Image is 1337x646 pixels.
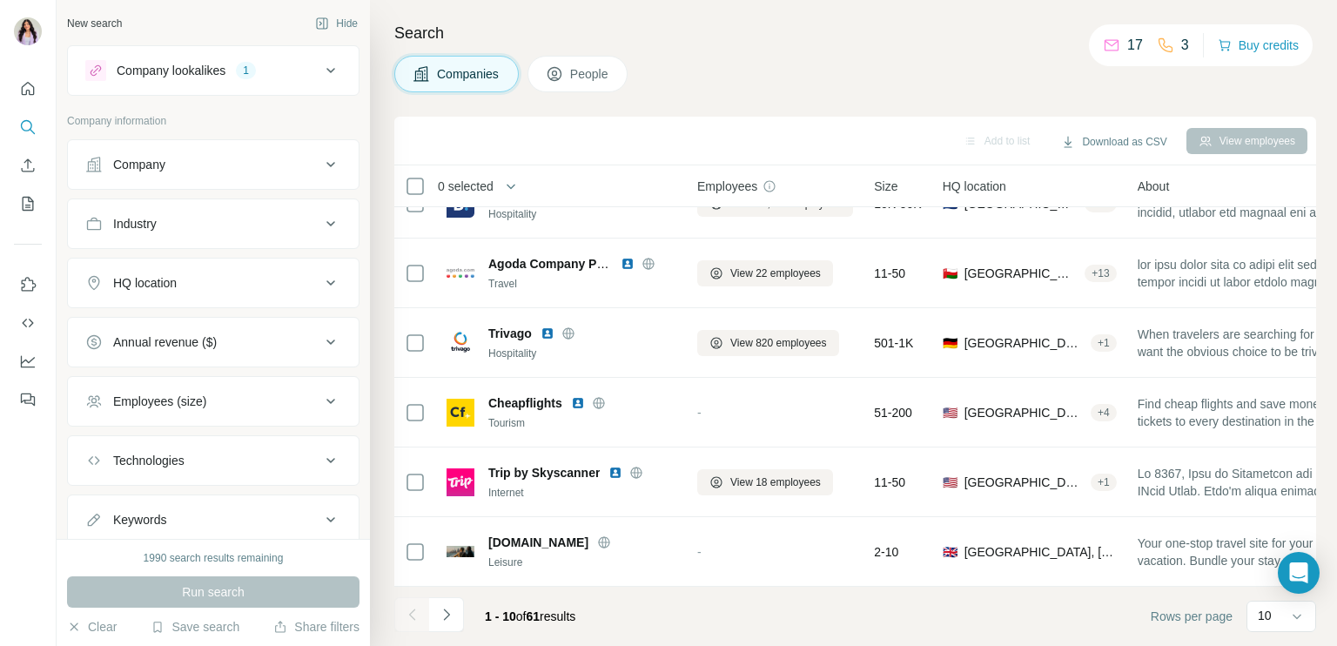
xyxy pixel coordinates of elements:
p: 10 [1258,607,1272,624]
button: Enrich CSV [14,150,42,181]
span: 🇺🇸 [943,474,957,491]
span: [GEOGRAPHIC_DATA], [US_STATE] [964,474,1084,491]
div: Leisure [488,555,676,570]
span: Cheapflights [488,394,562,412]
img: LinkedIn logo [541,326,554,340]
div: New search [67,16,122,31]
span: 🇴🇲 [943,265,957,282]
div: + 1 [1091,474,1117,490]
span: 🇬🇧 [943,543,957,561]
span: results [485,609,575,623]
img: Logo of Trivago [447,329,474,357]
div: Internet [488,485,676,501]
p: Company information [67,113,359,129]
button: Feedback [14,384,42,415]
button: Annual revenue ($) [68,321,359,363]
div: + 4 [1091,405,1117,421]
div: Keywords [113,511,166,528]
button: Company [68,144,359,185]
button: My lists [14,188,42,219]
button: Clear [67,618,117,636]
p: 17 [1127,35,1143,56]
img: Avatar [14,17,42,45]
button: Use Surfe on LinkedIn [14,269,42,300]
span: View 18 employees [730,474,821,490]
div: Technologies [113,452,185,469]
button: Dashboard [14,346,42,377]
span: Companies [437,65,501,83]
img: LinkedIn logo [608,466,622,480]
button: Keywords [68,499,359,541]
button: Navigate to next page [429,597,464,632]
span: Agoda Company Pte. Ltd. [488,257,636,271]
img: Logo of Cheapflights [447,399,474,427]
span: 🇩🇪 [943,334,957,352]
div: Industry [113,215,157,232]
span: HQ location [943,178,1006,195]
span: 61 [527,609,541,623]
button: Share filters [273,618,359,636]
span: People [570,65,610,83]
button: Use Surfe API [14,307,42,339]
div: Travel [488,276,676,292]
button: Hide [303,10,370,37]
button: View 18 employees [697,469,833,495]
span: [GEOGRAPHIC_DATA], [GEOGRAPHIC_DATA] [964,334,1084,352]
div: 1990 search results remaining [144,550,284,566]
button: Quick start [14,73,42,104]
div: Open Intercom Messenger [1278,552,1320,594]
button: View 820 employees [697,330,839,356]
p: 3 [1181,35,1189,56]
button: Technologies [68,440,359,481]
span: 11-50 [874,265,905,282]
span: 🇺🇸 [943,404,957,421]
div: + 1 [1091,335,1117,351]
span: 501-1K [874,334,913,352]
span: [GEOGRAPHIC_DATA] [964,404,1084,421]
div: Company lookalikes [117,62,225,79]
button: Employees (size) [68,380,359,422]
button: View 22 employees [697,260,833,286]
img: LinkedIn logo [571,396,585,410]
span: of [516,609,527,623]
button: Download as CSV [1049,129,1179,155]
span: - [697,545,702,559]
span: Rows per page [1151,608,1233,625]
span: 2-10 [874,543,898,561]
div: + 13 [1085,266,1116,281]
div: Tourism [488,415,676,431]
div: HQ location [113,274,177,292]
span: View 22 employees [730,266,821,281]
div: Employees (size) [113,393,206,410]
span: [DOMAIN_NAME] [488,534,588,551]
div: Company [113,156,165,173]
h4: Search [394,21,1316,45]
span: - [697,406,702,420]
img: Logo of Agoda Company Pte. Ltd. [447,268,474,279]
div: Annual revenue ($) [113,333,217,351]
span: Employees [697,178,757,195]
button: Company lookalikes1 [68,50,359,91]
span: Trip by Skyscanner [488,464,600,481]
button: Industry [68,203,359,245]
span: [GEOGRAPHIC_DATA], [GEOGRAPHIC_DATA] [964,265,1078,282]
span: View 820 employees [730,335,827,351]
div: 1 [236,63,256,78]
button: HQ location [68,262,359,304]
button: Save search [151,618,239,636]
img: Logo of Expedia.ca [447,546,474,558]
img: LinkedIn logo [621,257,635,271]
span: [GEOGRAPHIC_DATA], [GEOGRAPHIC_DATA], [GEOGRAPHIC_DATA] [964,543,1117,561]
button: Search [14,111,42,143]
span: About [1138,178,1170,195]
span: Size [874,178,897,195]
span: 11-50 [874,474,905,491]
div: Hospitality [488,346,676,361]
span: 51-200 [874,404,912,421]
span: Trivago [488,325,532,342]
button: Buy credits [1218,33,1299,57]
span: 1 - 10 [485,609,516,623]
div: Hospitality [488,206,676,222]
img: Logo of Trip by Skyscanner [447,468,474,496]
span: 0 selected [438,178,494,195]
